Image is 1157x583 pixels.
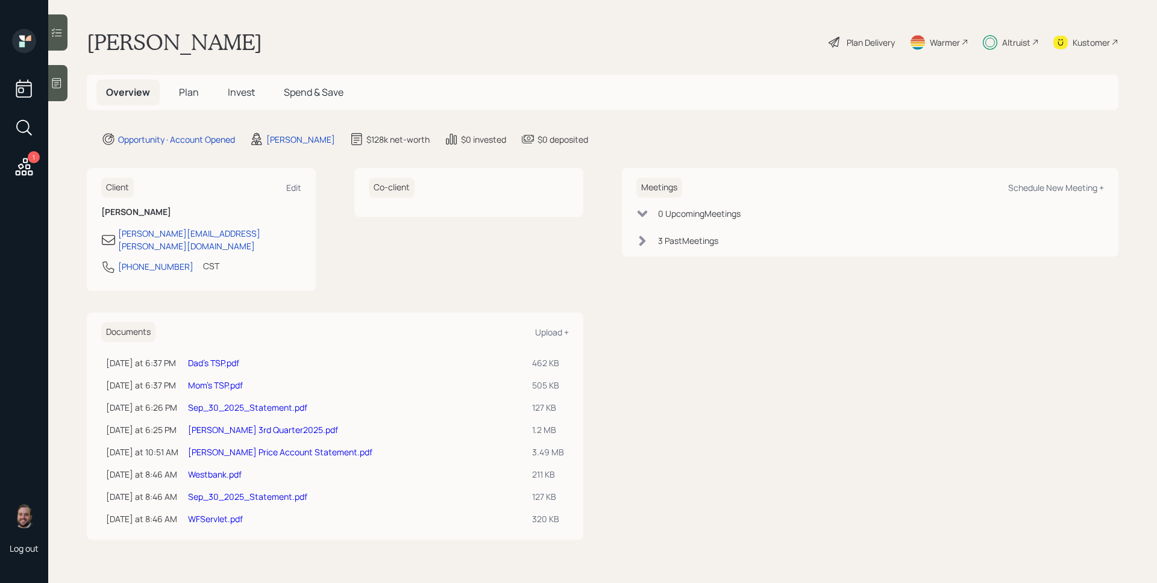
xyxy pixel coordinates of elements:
div: 211 KB [532,468,564,481]
div: 1.2 MB [532,423,564,436]
h6: Documents [101,322,155,342]
div: [DATE] at 6:37 PM [106,379,178,391]
h6: Meetings [636,178,682,198]
div: [PHONE_NUMBER] [118,260,193,273]
span: Invest [228,86,255,99]
div: Edit [286,182,301,193]
div: Altruist [1002,36,1030,49]
a: WFServlet.pdf [188,513,243,525]
div: 320 KB [532,513,564,525]
div: 127 KB [532,490,564,503]
div: 3.49 MB [532,446,564,458]
div: 1 [28,151,40,163]
div: Log out [10,543,39,554]
h6: [PERSON_NAME] [101,207,301,217]
div: Upload + [535,326,569,338]
div: [DATE] at 8:46 AM [106,513,178,525]
a: Dad's TSP.pdf [188,357,239,369]
div: Warmer [930,36,960,49]
div: [DATE] at 6:37 PM [106,357,178,369]
div: [DATE] at 6:25 PM [106,423,178,436]
span: Overview [106,86,150,99]
div: [DATE] at 8:46 AM [106,468,178,481]
div: Plan Delivery [847,36,895,49]
div: [DATE] at 6:26 PM [106,401,178,414]
div: 505 KB [532,379,564,391]
div: $128k net-worth [366,133,430,146]
a: Mom's TSP.pdf [188,379,243,391]
div: CST [203,260,219,272]
a: Sep_30_2025_Statement.pdf [188,402,307,413]
a: Sep_30_2025_Statement.pdf [188,491,307,502]
div: $0 invested [461,133,506,146]
span: Spend & Save [284,86,343,99]
img: james-distasi-headshot.png [12,504,36,528]
div: 127 KB [532,401,564,414]
h6: Co-client [369,178,415,198]
div: Kustomer [1073,36,1110,49]
div: [PERSON_NAME][EMAIL_ADDRESS][PERSON_NAME][DOMAIN_NAME] [118,227,301,252]
span: Plan [179,86,199,99]
div: 462 KB [532,357,564,369]
div: Opportunity · Account Opened [118,133,235,146]
h1: [PERSON_NAME] [87,29,262,55]
div: [PERSON_NAME] [266,133,335,146]
a: [PERSON_NAME] 3rd Quarter2025.pdf [188,424,338,435]
div: 3 Past Meeting s [658,234,718,247]
div: $0 deposited [538,133,588,146]
div: [DATE] at 8:46 AM [106,490,178,503]
a: Westbank.pdf [188,469,242,480]
a: [PERSON_NAME] Price Account Statement.pdf [188,446,372,458]
div: Schedule New Meeting + [1008,182,1104,193]
h6: Client [101,178,134,198]
div: 0 Upcoming Meeting s [658,207,741,220]
div: [DATE] at 10:51 AM [106,446,178,458]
